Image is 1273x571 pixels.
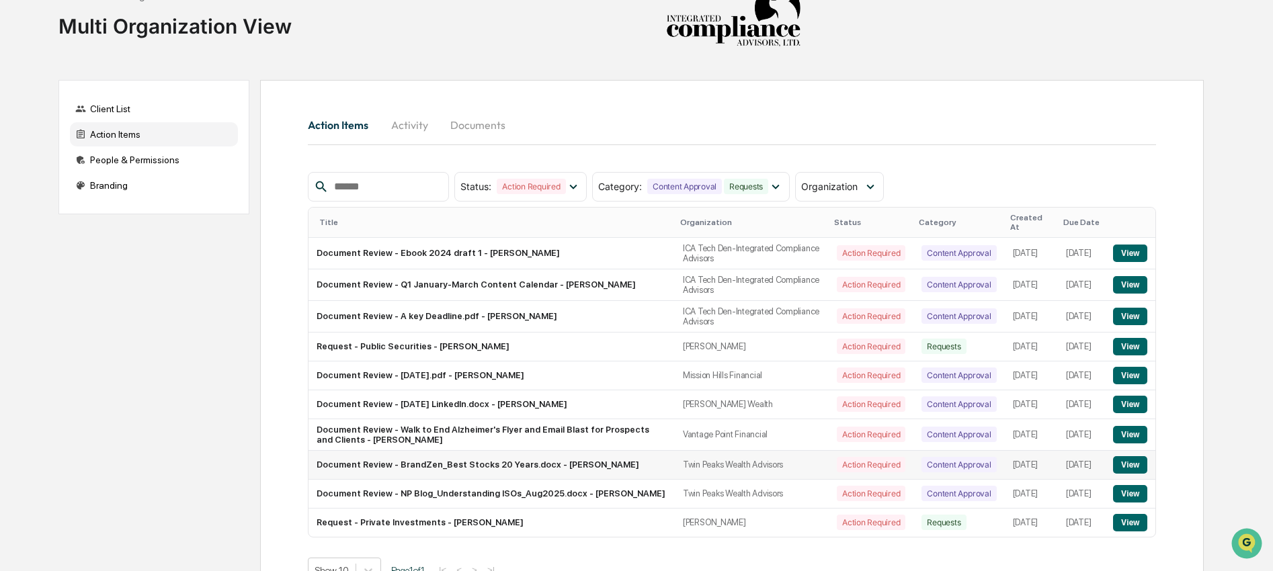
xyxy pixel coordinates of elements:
[1005,269,1058,301] td: [DATE]
[1058,333,1105,361] td: [DATE]
[58,3,292,38] div: Multi Organization View
[111,169,167,183] span: Attestations
[308,109,379,141] button: Action Items
[1058,390,1105,419] td: [DATE]
[1113,396,1147,413] button: View
[921,427,996,442] div: Content Approval
[1058,451,1105,480] td: [DATE]
[13,28,245,50] p: How can we help?
[1058,361,1105,390] td: [DATE]
[837,308,905,324] div: Action Required
[1058,301,1105,333] td: [DATE]
[675,301,829,333] td: ICA Tech Den-Integrated Compliance Advisors
[1113,456,1147,474] button: View
[921,486,996,501] div: Content Approval
[35,61,222,75] input: Clear
[921,245,996,261] div: Content Approval
[1113,367,1147,384] button: View
[1010,213,1053,232] div: Created At
[13,171,24,181] div: 🖐️
[837,396,905,412] div: Action Required
[919,218,999,227] div: Category
[837,339,905,354] div: Action Required
[8,189,90,214] a: 🔎Data Lookup
[680,218,823,227] div: Organization
[675,451,829,480] td: Twin Peaks Wealth Advisors
[1005,509,1058,537] td: [DATE]
[13,103,38,127] img: 1746055101610-c473b297-6a78-478c-a979-82029cc54cd1
[92,164,172,188] a: 🗄️Attestations
[319,218,669,227] div: Title
[134,228,163,238] span: Pylon
[921,308,996,324] div: Content Approval
[70,97,238,121] div: Client List
[1113,308,1147,325] button: View
[497,179,565,194] div: Action Required
[309,390,675,419] td: Document Review - [DATE] LinkedIn.docx - [PERSON_NAME]
[675,419,829,451] td: Vantage Point Financial
[837,486,905,501] div: Action Required
[837,457,905,472] div: Action Required
[1005,361,1058,390] td: [DATE]
[70,122,238,146] div: Action Items
[309,480,675,509] td: Document Review - NP Blog_Understanding ISOs_Aug2025.docx - [PERSON_NAME]
[95,227,163,238] a: Powered byPylon
[1058,269,1105,301] td: [DATE]
[921,367,996,383] div: Content Approval
[921,339,966,354] div: Requests
[309,361,675,390] td: Document Review - [DATE].pdf - [PERSON_NAME]
[309,269,675,301] td: Document Review - Q1 January-March Content Calendar - [PERSON_NAME]
[837,427,905,442] div: Action Required
[675,238,829,269] td: ICA Tech Den-Integrated Compliance Advisors
[598,181,642,192] span: Category :
[921,457,996,472] div: Content Approval
[309,333,675,361] td: Request - Public Securities - [PERSON_NAME]
[1113,514,1147,531] button: View
[440,109,516,141] button: Documents
[675,390,829,419] td: [PERSON_NAME] Wealth
[309,451,675,480] td: Document Review - BrandZen_Best Stocks 20 Years.docx - [PERSON_NAME]
[229,107,245,123] button: Start new chat
[309,419,675,451] td: Document Review - Walk to End Alzheimer's Flyer and Email Blast for Prospects and Clients - [PERS...
[675,269,829,301] td: ICA Tech Den-Integrated Compliance Advisors
[1005,301,1058,333] td: [DATE]
[309,301,675,333] td: Document Review - A key Deadline.pdf - [PERSON_NAME]
[1063,218,1100,227] div: Due Date
[8,164,92,188] a: 🖐️Preclearance
[1058,419,1105,451] td: [DATE]
[1005,480,1058,509] td: [DATE]
[675,333,829,361] td: [PERSON_NAME]
[13,196,24,207] div: 🔎
[1058,480,1105,509] td: [DATE]
[1005,238,1058,269] td: [DATE]
[1113,338,1147,355] button: View
[724,179,768,194] div: Requests
[1113,485,1147,502] button: View
[837,277,905,292] div: Action Required
[921,277,996,292] div: Content Approval
[1058,509,1105,537] td: [DATE]
[837,367,905,383] div: Action Required
[309,509,675,537] td: Request - Private Investments - [PERSON_NAME]
[675,361,829,390] td: Mission Hills Financial
[921,515,966,530] div: Requests
[1005,333,1058,361] td: [DATE]
[46,103,220,116] div: Start new chat
[1113,276,1147,294] button: View
[834,218,908,227] div: Status
[70,148,238,172] div: People & Permissions
[27,169,87,183] span: Preclearance
[27,195,85,208] span: Data Lookup
[70,173,238,197] div: Branding
[675,480,829,509] td: Twin Peaks Wealth Advisors
[1005,451,1058,480] td: [DATE]
[379,109,440,141] button: Activity
[1005,390,1058,419] td: [DATE]
[1113,426,1147,443] button: View
[675,509,829,537] td: [PERSON_NAME]
[837,245,905,261] div: Action Required
[921,396,996,412] div: Content Approval
[801,181,858,192] span: Organization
